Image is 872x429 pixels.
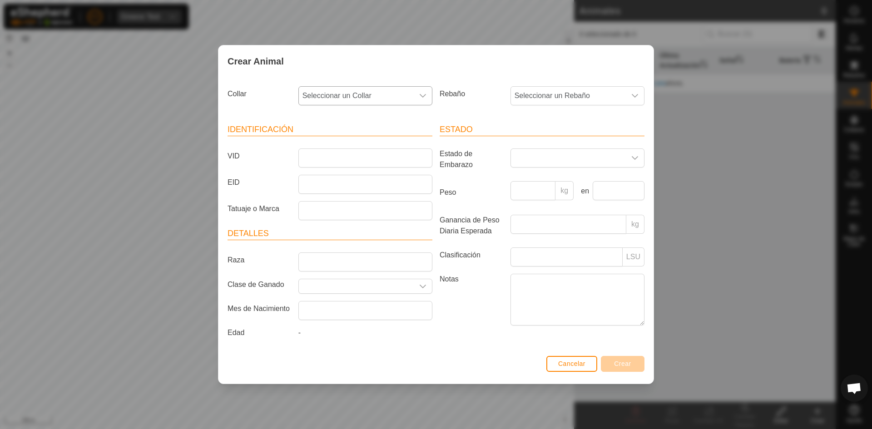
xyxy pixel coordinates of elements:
p-inputgroup-addon: kg [555,181,574,200]
p-inputgroup-addon: LSU [623,247,644,266]
button: Crear [601,356,644,372]
label: Estado de Embarazo [436,148,507,170]
span: - [298,329,301,336]
label: Edad [224,327,295,338]
label: Peso [436,181,507,204]
span: Crear Animal [228,54,284,68]
label: Raza [224,252,295,268]
div: dropdown trigger [414,87,432,105]
label: EID [224,175,295,190]
label: Notas [436,274,507,325]
div: dropdown trigger [414,279,432,293]
label: Clase de Ganado [224,279,295,290]
span: Seleccionar un Collar [299,87,414,105]
label: Rebaño [436,86,507,102]
button: Cancelar [546,356,597,372]
label: Ganancia de Peso Diaria Esperada [436,215,507,237]
header: Identificación [228,123,432,136]
label: Tatuaje o Marca [224,201,295,217]
div: dropdown trigger [626,149,644,167]
label: Mes de Nacimiento [224,301,295,316]
div: Chat abierto [841,375,868,402]
header: Estado [440,123,644,136]
label: Clasificación [436,247,507,263]
label: en [577,186,589,197]
header: Detalles [228,227,432,240]
span: Seleccionar un Rebaño [511,87,626,105]
div: dropdown trigger [626,87,644,105]
span: Crear [614,360,631,367]
label: Collar [224,86,295,102]
span: Cancelar [558,360,585,367]
p-inputgroup-addon: kg [626,215,644,234]
label: VID [224,148,295,164]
